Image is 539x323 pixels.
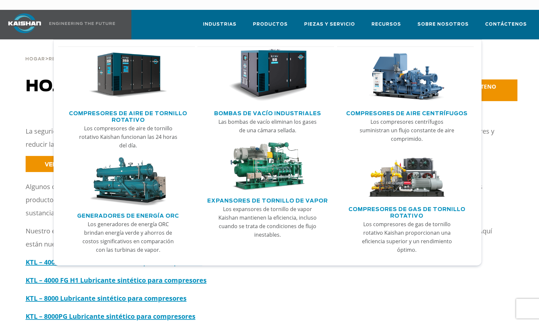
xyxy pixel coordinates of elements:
span: Industrias [203,21,236,28]
span: Hojas de datos de seguridad [26,79,373,95]
span: Contáctenos [485,21,527,28]
a: Recursos [371,16,401,38]
p: Los compresores de gas de tornillo rotativo Kaishan proporcionan una eficiencia superior y un ren... [357,220,457,254]
span: Sobre nosotros [417,21,469,28]
a: Bombas de vacío industriales [214,108,321,118]
a: Contáctenos [485,16,527,38]
a: Hogar [25,56,45,62]
div: > > > [25,39,233,64]
img: thumb-Compresores-de-aire-de-tornillo-rotativo [89,49,167,102]
img: thumb-Compresores-de-gas-de-tornillo-rotativo [368,151,446,200]
span: Algunos de nuestros productos químicos son potencialmente peligrosos, aunque es absolutamente pos... [26,182,483,217]
p: Las bombas de vacío eliminan los gases de una cámara sellada. [218,118,317,135]
a: KTL – 8000PG Lubricante sintético para compresores [26,312,195,321]
a: KTL – 4000 Lubricante semisintético para compresores [26,258,202,267]
img: Diseñando el futuro [49,22,115,25]
span: Productos [253,21,288,28]
span: Piezas y servicio [304,21,355,28]
span: VER VIDEO [45,162,77,167]
p: Los expansores de tornillo de vapor Kaishan mantienen la eficiencia, incluso cuando se trata de c... [218,205,317,239]
a: VER VIDEO [26,156,108,172]
a: Sobre nosotros [417,16,469,38]
a: Compresores de aire de tornillo rotativo [61,108,195,124]
p: Los generadores de energía ORC brindan energía verde y ahorros de costos significativos en compar... [79,220,178,254]
img: thumb-Compresores-centrífugos-de-aire [368,49,446,102]
img: thumb-Industrial-Vacuum-Pumps [228,49,307,102]
a: Productos [253,16,288,38]
a: KTL – 4000 FG H1 Lubricante sintético para compresores [26,276,207,285]
a: KTL – 8000 Lubricante sintético para compresores [26,294,187,303]
img: de pulgar-Tornillo-De vapor-Expansores [228,142,307,191]
a: Industrias [203,16,236,38]
a: Recursos [49,56,78,62]
a: Generadores de energía ORC [77,210,179,220]
p: Nuestro equipo estará encantado de proporcionarle cualquier hoja de datos de seguridad o informac... [26,225,502,251]
img: thumb-ORC-Power-Generators [89,157,167,206]
a: Compresores de aire centrífugos [346,108,468,118]
span: Recursos [371,21,401,28]
p: La seguridad es nuestra primera prioridad aquí en [GEOGRAPHIC_DATA]. Nuestros productos están dis... [26,125,502,151]
a: Compresores de gas de tornillo rotativo [340,204,474,220]
span: Recursos [49,57,78,61]
a: Expansores de tornillo de vapor [207,195,328,205]
p: Los compresores de aire de tornillo rotativo Kaishan funcionan las 24 horas del día. [79,124,178,150]
span: Hogar [25,57,45,61]
p: Los compresores centrífugos suministran un flujo constante de aire comprimido. [357,118,457,143]
a: Piezas y servicio [304,16,355,38]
